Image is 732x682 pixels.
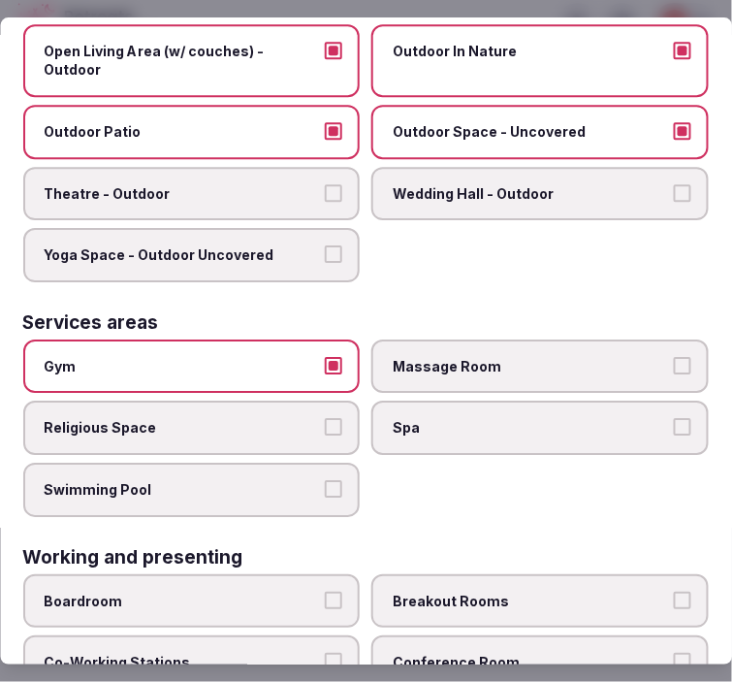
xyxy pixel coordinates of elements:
[394,357,669,376] span: Massage Room
[674,122,691,140] button: Outdoor Space - Uncovered
[674,592,691,609] button: Breakout Rooms
[45,653,320,672] span: Co-Working Stations
[45,480,320,500] span: Swimming Pool
[326,592,343,609] button: Boardroom
[674,184,691,202] button: Wedding Hall - Outdoor
[394,592,669,611] span: Breakout Rooms
[45,245,320,265] span: Yoga Space - Outdoor Uncovered
[45,122,320,142] span: Outdoor Patio
[326,480,343,498] button: Swimming Pool
[326,42,343,59] button: Open Living Area (w/ couches) - Outdoor
[394,184,669,204] span: Wedding Hall - Outdoor
[326,122,343,140] button: Outdoor Patio
[45,42,320,80] span: Open Living Area (w/ couches) - Outdoor
[45,357,320,376] span: Gym
[45,418,320,438] span: Religious Space
[45,592,320,611] span: Boardroom
[326,653,343,670] button: Co-Working Stations
[394,122,669,142] span: Outdoor Space - Uncovered
[674,653,691,670] button: Conference Room
[326,418,343,436] button: Religious Space
[394,418,669,438] span: Spa
[326,357,343,374] button: Gym
[23,313,159,332] h3: Services areas
[394,653,669,672] span: Conference Room
[674,357,691,374] button: Massage Room
[326,245,343,263] button: Yoga Space - Outdoor Uncovered
[23,548,243,567] h3: Working and presenting
[674,418,691,436] button: Spa
[326,184,343,202] button: Theatre - Outdoor
[45,184,320,204] span: Theatre - Outdoor
[394,42,669,61] span: Outdoor In Nature
[674,42,691,59] button: Outdoor In Nature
